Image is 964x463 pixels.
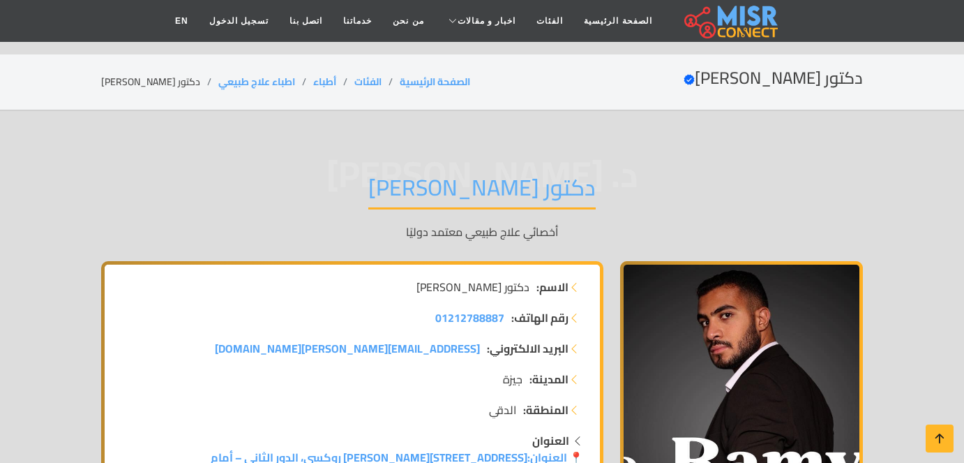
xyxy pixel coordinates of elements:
[101,223,863,240] p: أخصائي علاج طبيعي معتمد دوليًا
[333,8,382,34] a: خدماتنا
[503,371,522,388] span: جيزة
[416,279,529,295] span: دكتور [PERSON_NAME]
[165,8,199,34] a: EN
[215,338,480,359] span: [EMAIL_ADDRESS][PERSON_NAME][DOMAIN_NAME]
[684,68,863,89] h2: دكتور [PERSON_NAME]
[684,74,695,85] svg: Verified account
[511,309,568,326] strong: رقم الهاتف:
[573,8,662,34] a: الصفحة الرئيسية
[529,371,568,388] strong: المدينة:
[435,307,504,328] span: 01212788887
[215,340,480,357] a: [EMAIL_ADDRESS][PERSON_NAME][DOMAIN_NAME]
[487,340,568,357] strong: البريد الالكتروني:
[382,8,434,34] a: من نحن
[279,8,333,34] a: اتصل بنا
[313,73,336,91] a: أطباء
[435,8,527,34] a: اخبار و مقالات
[400,73,470,91] a: الصفحة الرئيسية
[199,8,279,34] a: تسجيل الدخول
[458,15,516,27] span: اخبار و مقالات
[523,402,568,418] strong: المنطقة:
[101,75,218,89] li: دكتور [PERSON_NAME]
[536,279,568,295] strong: الاسم:
[354,73,382,91] a: الفئات
[489,402,516,418] span: الدقي
[526,8,573,34] a: الفئات
[435,309,504,326] a: 01212788887
[684,3,778,38] img: main.misr_connect
[368,174,596,210] h1: دكتور [PERSON_NAME]
[532,430,569,451] strong: العنوان
[218,73,295,91] a: اطباء علاج طبيعي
